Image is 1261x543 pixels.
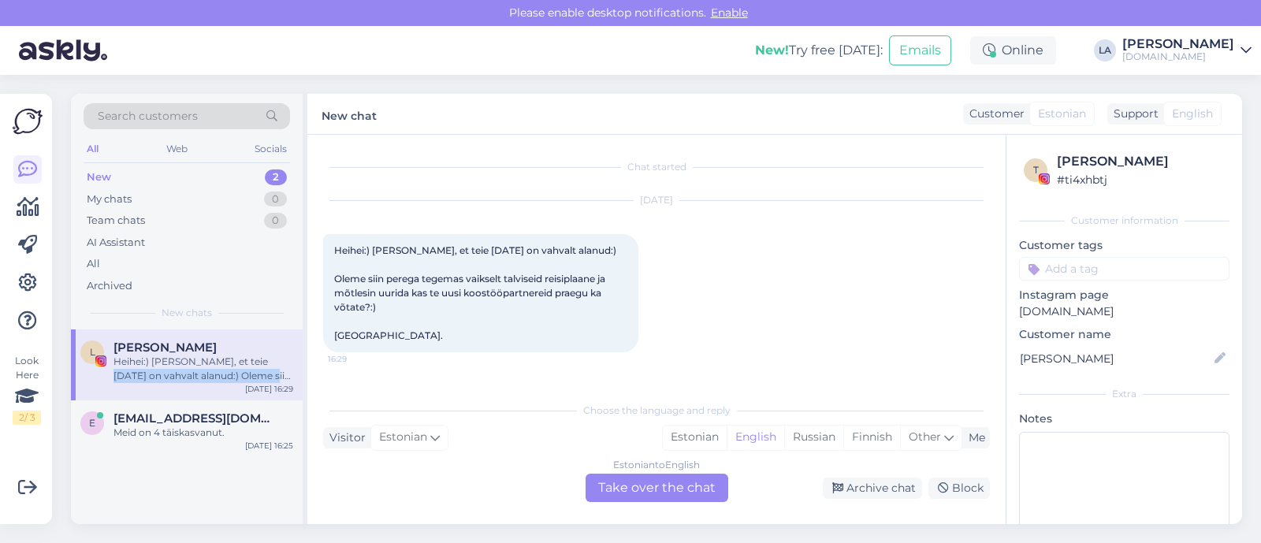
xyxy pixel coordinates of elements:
span: 16:29 [328,353,387,365]
a: [PERSON_NAME][DOMAIN_NAME] [1122,38,1252,63]
div: Customer [963,106,1025,122]
input: Add a tag [1019,257,1229,281]
div: Russian [784,426,843,449]
div: 0 [264,192,287,207]
span: Heihei:) [PERSON_NAME], et teie [DATE] on vahvalt alanud:) Oleme siin perega tegemas vaikselt tal... [334,244,616,341]
img: Askly Logo [13,106,43,136]
span: New chats [162,306,212,320]
p: Customer tags [1019,237,1229,254]
span: L [90,346,95,358]
div: Heihei:) [PERSON_NAME], et teie [DATE] on vahvalt alanud:) Oleme siin perega tegemas vaikselt tal... [113,355,293,383]
div: Meid on 4 täiskasvanut. [113,426,293,440]
div: 2 [265,169,287,185]
div: AI Assistant [87,235,145,251]
div: 0 [264,213,287,229]
span: Other [909,430,941,444]
div: Extra [1019,387,1229,401]
div: [PERSON_NAME] [1057,152,1225,171]
button: Emails [889,35,951,65]
span: e [89,417,95,429]
div: Estonian [663,426,727,449]
div: [PERSON_NAME] [1122,38,1234,50]
span: Enable [706,6,753,20]
div: Chat started [323,160,990,174]
div: Socials [251,139,290,159]
span: Estonian [1038,106,1086,122]
span: eda.milling@gmail.com [113,411,277,426]
div: All [84,139,102,159]
label: New chat [322,103,377,125]
div: Me [962,430,985,446]
div: Online [970,36,1056,65]
div: Visitor [323,430,366,446]
span: t [1033,164,1039,176]
div: [DATE] 16:25 [245,440,293,452]
span: Search customers [98,108,198,125]
div: Archived [87,278,132,294]
div: My chats [87,192,132,207]
div: Look Here [13,354,41,425]
div: All [87,256,100,272]
p: Notes [1019,411,1229,427]
div: [DOMAIN_NAME] [1122,50,1234,63]
div: Support [1107,106,1159,122]
div: # ti4xhbtj [1057,171,1225,188]
div: English [727,426,784,449]
p: Customer name [1019,326,1229,343]
input: Add name [1020,350,1211,367]
div: Finnish [843,426,900,449]
span: Liisa-Maria Connor [113,340,217,355]
div: Try free [DATE]: [755,41,883,60]
div: New [87,169,111,185]
div: LA [1094,39,1116,61]
div: Block [928,478,990,499]
div: Estonian to English [613,458,700,472]
p: [DOMAIN_NAME] [1019,303,1229,320]
div: [DATE] [323,193,990,207]
div: Take over the chat [586,474,728,502]
span: English [1172,106,1213,122]
span: Estonian [379,429,427,446]
div: Choose the language and reply [323,404,990,418]
div: Web [163,139,191,159]
b: New! [755,43,789,58]
div: Archive chat [823,478,922,499]
div: Customer information [1019,214,1229,228]
div: [DATE] 16:29 [245,383,293,395]
p: Instagram page [1019,287,1229,303]
div: Team chats [87,213,145,229]
div: 2 / 3 [13,411,41,425]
